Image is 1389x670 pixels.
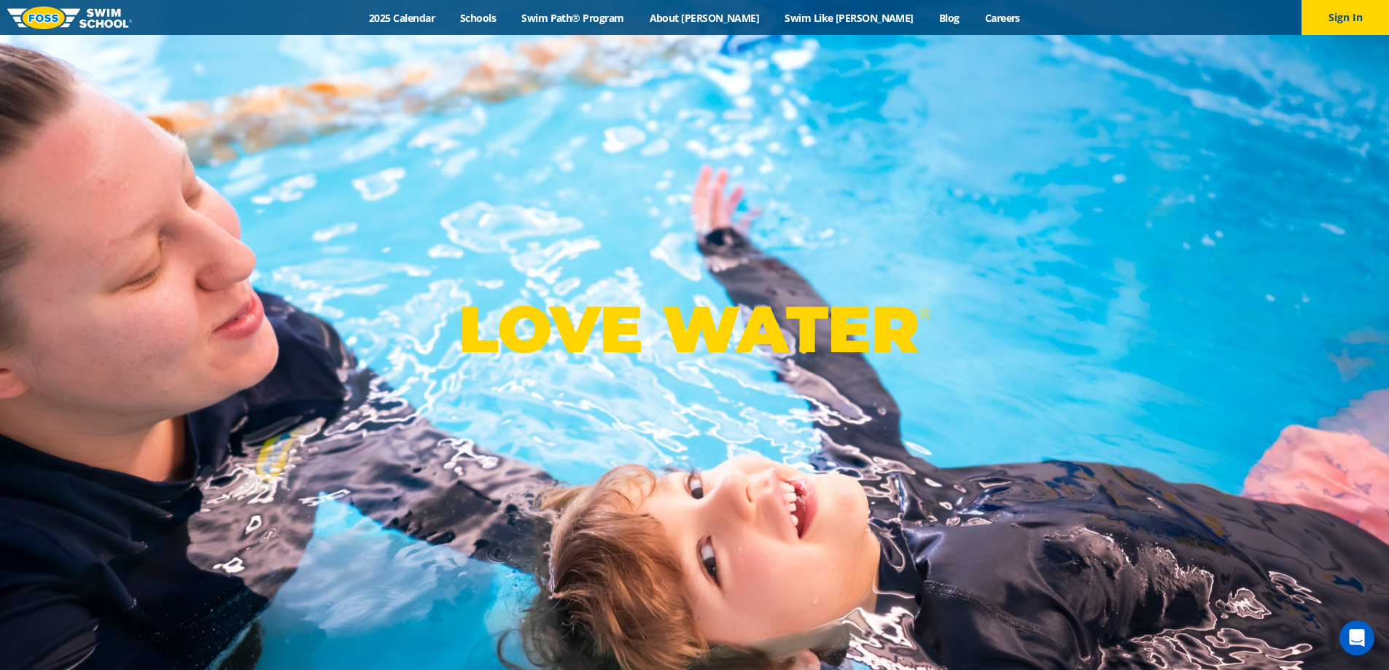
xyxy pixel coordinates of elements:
[459,290,930,368] p: LOVE WATER
[509,11,637,25] a: Swim Path® Program
[357,11,448,25] a: 2025 Calendar
[1339,620,1374,655] div: Open Intercom Messenger
[972,11,1032,25] a: Careers
[772,11,927,25] a: Swim Like [PERSON_NAME]
[7,7,132,29] img: FOSS Swim School Logo
[919,305,930,323] sup: ®
[448,11,509,25] a: Schools
[637,11,772,25] a: About [PERSON_NAME]
[926,11,972,25] a: Blog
